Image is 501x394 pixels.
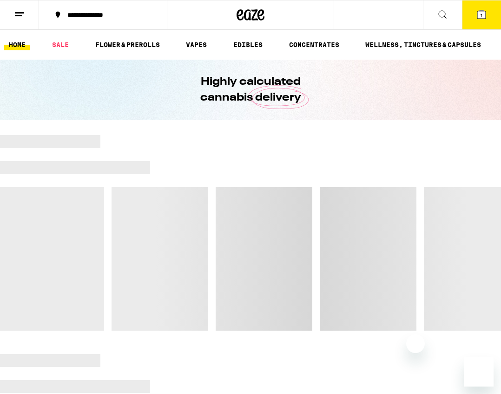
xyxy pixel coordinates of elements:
[47,39,73,50] a: SALE
[361,39,486,50] a: WELLNESS, TINCTURES & CAPSULES
[284,39,344,50] a: CONCENTRATES
[174,74,327,106] h1: Highly calculated cannabis delivery
[464,357,494,387] iframe: Button to launch messaging window
[181,39,211,50] a: VAPES
[91,39,165,50] a: FLOWER & PREROLLS
[406,334,425,353] iframe: Close message
[4,39,30,50] a: HOME
[480,13,483,18] span: 1
[229,39,267,50] a: EDIBLES
[462,0,501,29] button: 1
